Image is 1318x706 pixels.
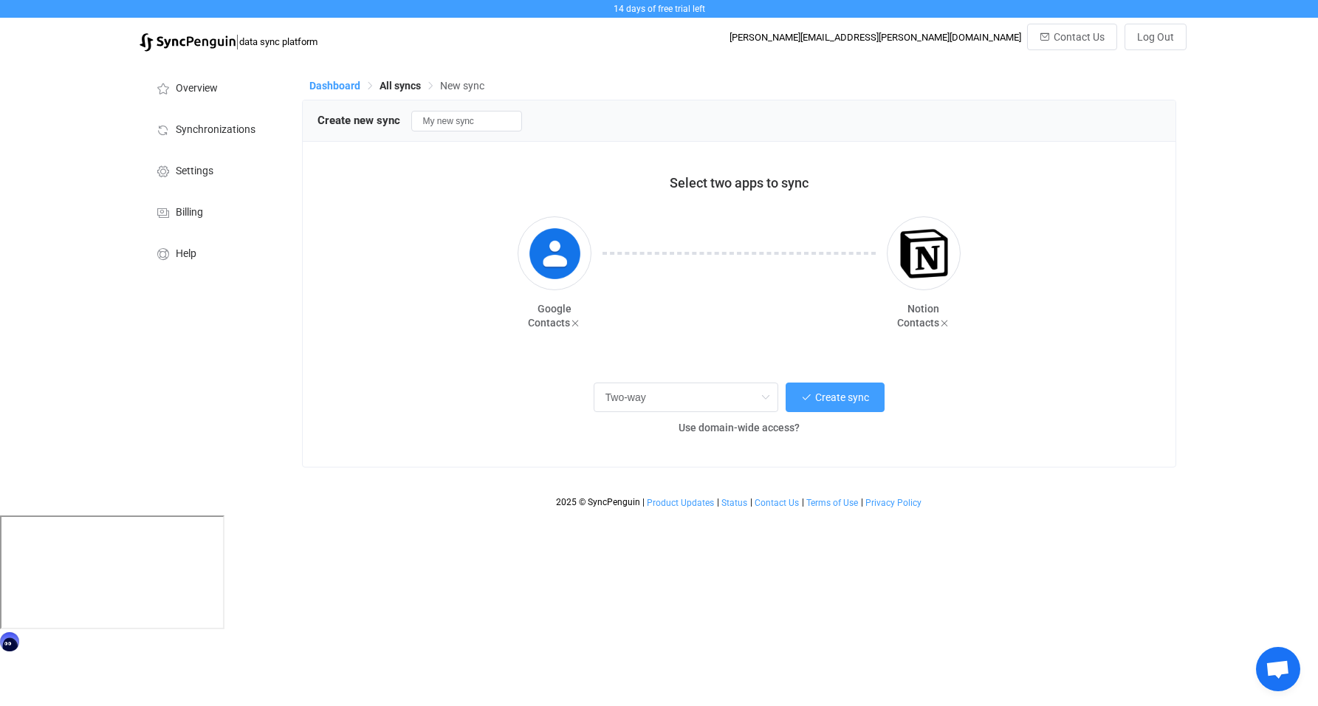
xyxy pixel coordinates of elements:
[176,165,213,177] span: Settings
[721,498,747,508] span: Status
[1256,647,1300,691] a: Open chat
[897,303,939,329] span: Notion Contacts
[1054,31,1105,43] span: Contact Us
[815,391,869,403] span: Create sync
[896,226,952,281] img: notion.png
[309,80,484,91] div: Breadcrumb
[380,80,421,92] span: All syncs
[440,80,484,92] span: New sync
[679,422,800,433] span: Use domain-wide access?
[140,232,287,273] a: Help
[865,498,921,508] span: Privacy Policy
[528,303,572,329] span: Google Contacts
[527,226,583,281] img: google-contacts.png
[176,207,203,219] span: Billing
[140,191,287,232] a: Billing
[1027,24,1117,50] button: Contact Us
[647,498,714,508] span: Product Updates
[556,497,640,507] span: 2025 © SyncPenguin
[802,497,804,507] span: |
[594,383,778,412] input: Select sync direction
[865,498,922,508] a: Privacy Policy
[318,114,400,127] span: Create new sync
[309,80,360,92] span: Dashboard
[1137,31,1174,43] span: Log Out
[140,149,287,191] a: Settings
[1125,24,1187,50] button: Log Out
[786,383,885,412] button: Create sync
[140,66,287,108] a: Overview
[750,497,752,507] span: |
[614,4,705,14] span: 14 days of free trial left
[642,497,645,507] span: |
[806,498,858,508] span: Terms of Use
[670,175,809,191] span: Select two apps to sync
[806,498,859,508] a: Terms of Use
[411,111,522,131] input: Sync name
[721,498,748,508] a: Status
[176,248,196,260] span: Help
[861,497,863,507] span: |
[140,108,287,149] a: Synchronizations
[176,83,218,95] span: Overview
[176,124,255,136] span: Synchronizations
[717,497,719,507] span: |
[140,33,236,52] img: syncpenguin.svg
[239,36,318,47] span: data sync platform
[236,31,239,52] span: |
[140,31,318,52] a: |data sync platform
[730,32,1021,43] div: [PERSON_NAME][EMAIL_ADDRESS][PERSON_NAME][DOMAIN_NAME]
[646,498,715,508] a: Product Updates
[754,498,800,508] a: Contact Us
